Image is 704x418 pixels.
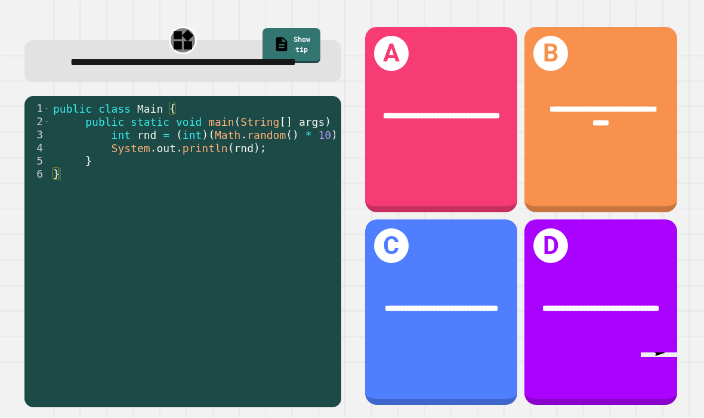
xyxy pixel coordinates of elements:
a: Show tip [263,28,320,63]
div: 3 [24,128,51,141]
h1: B [533,36,568,70]
div: 4 [24,141,51,154]
div: 2 [24,115,51,128]
h1: C [374,228,409,263]
iframe: chat widget [636,352,694,408]
h1: D [533,228,568,263]
span: Toggle code folding, rows 1 through 6 [44,102,50,115]
span: Toggle code folding, rows 2 through 5 [44,115,50,128]
h1: A [374,36,409,70]
div: 5 [24,154,51,168]
div: 6 [24,168,51,181]
div: 1 [24,102,51,115]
